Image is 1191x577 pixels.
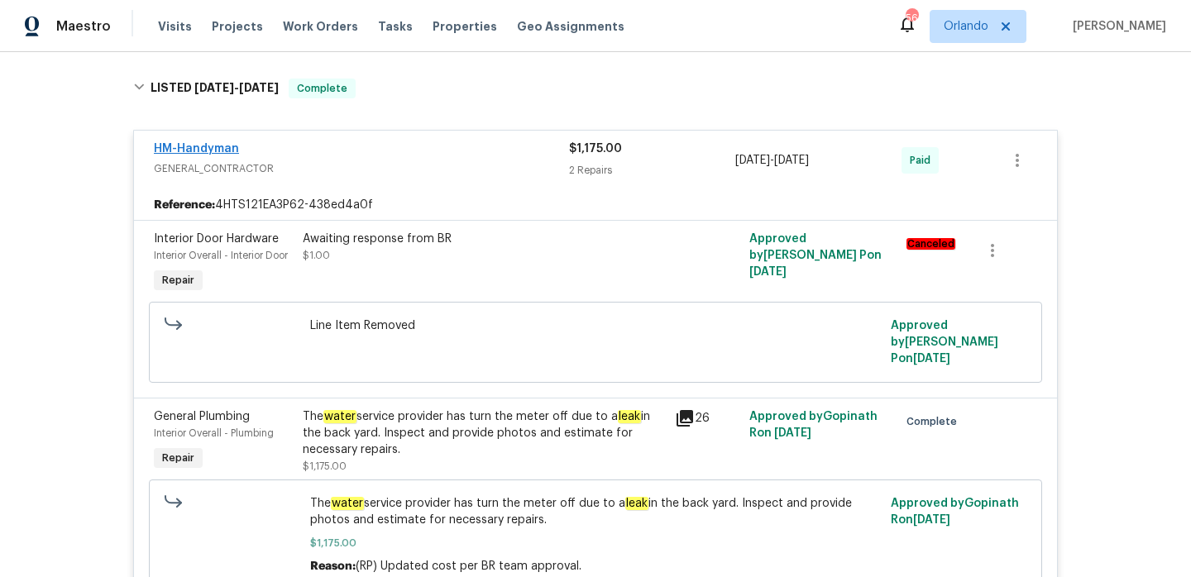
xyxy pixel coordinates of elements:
[128,62,1063,115] div: LISTED [DATE]-[DATE]Complete
[134,190,1057,220] div: 4HTS121EA3P62-438ed4a0f
[155,272,201,288] span: Repair
[151,79,279,98] h6: LISTED
[154,233,279,245] span: Interior Door Hardware
[239,82,279,93] span: [DATE]
[310,560,356,572] span: Reason:
[283,18,358,35] span: Work Orders
[212,18,263,35] span: Projects
[154,250,288,260] span: Interior Overall - Interior Door
[56,18,111,35] span: Maestro
[1066,18,1166,35] span: [PERSON_NAME]
[910,152,937,169] span: Paid
[310,317,882,334] span: Line Item Removed
[290,80,354,97] span: Complete
[433,18,497,35] span: Properties
[194,82,234,93] span: [DATE]
[906,413,964,430] span: Complete
[906,238,955,250] em: Canceled
[158,18,192,35] span: Visits
[735,152,809,169] span: -
[331,497,364,510] em: water
[310,495,882,528] span: The service provider has turn the meter off due to a in the back yard. Inspect and provide photos...
[356,560,581,572] span: (RP) Updated cost per BR team approval.
[517,18,624,35] span: Geo Assignments
[569,143,622,155] span: $1,175.00
[749,233,882,278] span: Approved by [PERSON_NAME] P on
[749,266,787,278] span: [DATE]
[303,250,330,260] span: $1.00
[154,160,569,177] span: GENERAL_CONTRACTOR
[944,18,988,35] span: Orlando
[303,408,665,458] div: The service provider has turn the meter off due to a in the back yard. Inspect and provide photos...
[891,498,1019,526] span: Approved by Gopinath R on
[303,461,347,471] span: $1,175.00
[675,408,739,428] div: 26
[906,10,917,26] div: 56
[155,450,201,466] span: Repair
[154,197,215,213] b: Reference:
[154,428,274,438] span: Interior Overall - Plumbing
[378,21,413,32] span: Tasks
[625,497,648,510] em: leak
[774,155,809,166] span: [DATE]
[303,231,665,247] div: Awaiting response from BR
[913,353,950,365] span: [DATE]
[194,82,279,93] span: -
[774,427,811,439] span: [DATE]
[154,143,239,155] a: HM-Handyman
[749,411,878,439] span: Approved by Gopinath R on
[154,411,250,422] span: General Plumbing
[891,320,998,365] span: Approved by [PERSON_NAME] P on
[569,162,735,179] div: 2 Repairs
[735,155,770,166] span: [DATE]
[323,410,356,423] em: water
[310,535,882,551] span: $1,175.00
[913,514,950,526] span: [DATE]
[618,410,641,423] em: leak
